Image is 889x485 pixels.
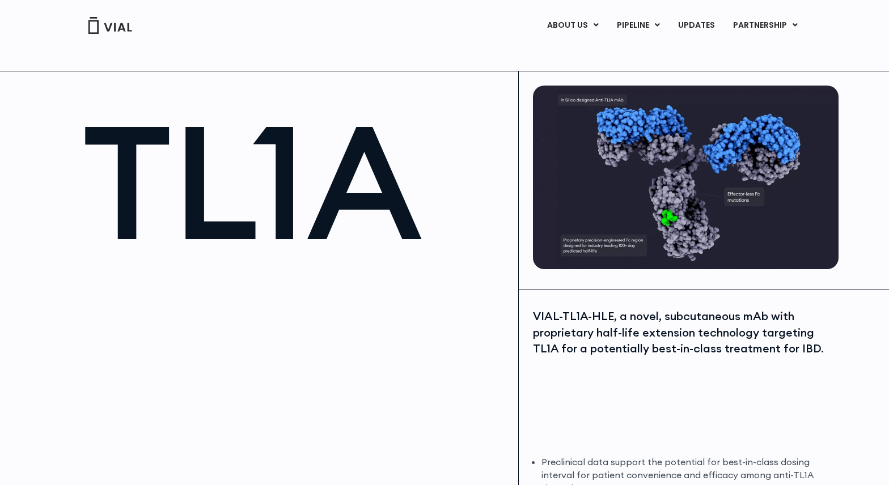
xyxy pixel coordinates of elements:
h1: TL1A [82,103,507,261]
a: ABOUT USMenu Toggle [538,16,607,35]
a: PIPELINEMenu Toggle [608,16,668,35]
img: Vial Logo [87,17,133,34]
a: PARTNERSHIPMenu Toggle [724,16,807,35]
img: TL1A antibody diagram. [533,86,839,269]
div: VIAL-TL1A-HLE, a novel, subcutaneous mAb with proprietary half-life extension technology targetin... [533,308,836,357]
a: UPDATES [669,16,723,35]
